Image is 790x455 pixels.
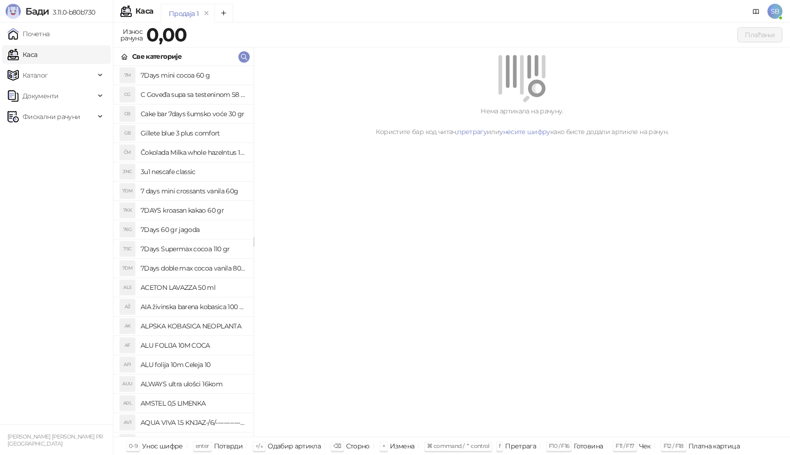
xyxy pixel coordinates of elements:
[499,128,550,136] a: унесите шифру
[132,51,182,62] div: Све категорије
[120,241,135,256] div: 7SC
[8,433,103,447] small: [PERSON_NAME] [PERSON_NAME] PR [GEOGRAPHIC_DATA]
[141,261,246,276] h4: 7Days doble max cocoa vanila 80 gr
[737,27,782,42] button: Плаћање
[141,338,246,353] h4: ALU FOLIJA 10M COCA
[113,66,253,437] div: grid
[141,241,246,256] h4: 7Days Supermax cocoa 110 gr
[688,440,740,452] div: Платна картица
[749,4,764,19] a: Документација
[346,440,370,452] div: Сторно
[141,299,246,314] h4: AIA živinska barena kobasica 100 gr
[120,299,135,314] div: AŽ
[120,106,135,121] div: CB
[141,396,246,411] h4: AMSTEL 0,5 LIMENKA
[141,184,246,199] h4: 7 days mini crossants vanila 60g
[129,442,137,449] span: 0-9
[196,442,209,449] span: enter
[141,203,246,218] h4: 7DAYS kroasan kakao 60 gr
[141,319,246,334] h4: ALPSKA KOBASICA NEOPLANTA
[120,319,135,334] div: AK
[549,442,569,449] span: F10 / F16
[268,440,321,452] div: Одабир артикла
[255,442,263,449] span: ↑/↓
[120,357,135,372] div: AF1
[120,338,135,353] div: AF
[390,440,414,452] div: Измена
[23,87,58,105] span: Документи
[169,8,198,19] div: Продаја 1
[23,66,48,85] span: Каталог
[120,280,135,295] div: AL5
[664,442,684,449] span: F12 / F18
[23,107,80,126] span: Фискални рачуни
[141,415,246,430] h4: AQUA VIVA 1.5 KNJAZ-/6/-----------------
[120,126,135,141] div: GB
[120,222,135,237] div: 76G
[120,68,135,83] div: 7M
[141,222,246,237] h4: 7Days 60 gr jagoda
[120,164,135,179] div: 3NC
[120,145,135,160] div: ČM
[639,440,651,452] div: Чек
[616,442,634,449] span: F11 / F17
[120,203,135,218] div: 7KK
[574,440,603,452] div: Готовина
[499,442,500,449] span: f
[141,145,246,160] h4: Čokolada Milka whole hazelntus 100 gr
[120,434,135,449] div: AVR
[141,376,246,391] h4: ALWAYS ultra ulošci 16kom
[142,440,183,452] div: Унос шифре
[141,68,246,83] h4: 7Days mini cocoa 60 g
[214,440,243,452] div: Потврди
[200,9,213,17] button: remove
[141,280,246,295] h4: ACETON LAVAZZA 50 ml
[25,6,49,17] span: Бади
[427,442,490,449] span: ⌘ command / ⌃ control
[141,87,246,102] h4: C Goveđa supa sa testeninom 58 grama
[120,376,135,391] div: AUU
[6,4,21,19] img: Logo
[146,23,187,46] strong: 0,00
[120,261,135,276] div: 7DM
[265,106,779,137] div: Нема артикала на рачуну. Користите бар код читач, или како бисте додали артикле на рачун.
[141,434,246,449] h4: AQUA VIVA REBOOT 0.75L-/12/--
[120,184,135,199] div: 7DM
[214,4,233,23] button: Add tab
[141,106,246,121] h4: Cake bar 7days šumsko voće 30 gr
[141,164,246,179] h4: 3u1 nescafe classic
[333,442,341,449] span: ⌫
[141,126,246,141] h4: Gillete blue 3 plus comfort
[8,24,50,43] a: Почетна
[118,25,144,44] div: Износ рачуна
[120,396,135,411] div: A0L
[120,87,135,102] div: CG
[767,4,782,19] span: SB
[505,440,536,452] div: Претрага
[120,415,135,430] div: AV1
[141,357,246,372] h4: ALU folija 10m Celeja 10
[457,128,487,136] a: претрагу
[8,45,37,64] a: Каса
[49,8,95,16] span: 3.11.0-b80b730
[135,8,153,15] div: Каса
[382,442,385,449] span: +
